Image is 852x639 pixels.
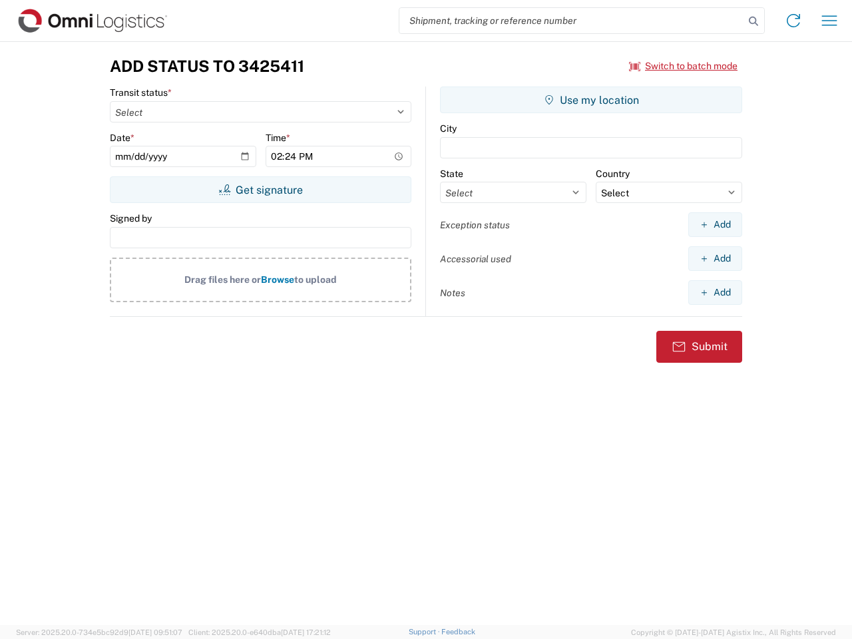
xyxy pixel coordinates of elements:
[688,212,742,237] button: Add
[441,628,475,636] a: Feedback
[128,628,182,636] span: [DATE] 09:51:07
[399,8,744,33] input: Shipment, tracking or reference number
[440,287,465,299] label: Notes
[110,176,411,203] button: Get signature
[440,253,511,265] label: Accessorial used
[688,280,742,305] button: Add
[184,274,261,285] span: Drag files here or
[440,168,463,180] label: State
[110,57,304,76] h3: Add Status to 3425411
[688,246,742,271] button: Add
[261,274,294,285] span: Browse
[409,628,442,636] a: Support
[294,274,337,285] span: to upload
[440,87,742,113] button: Use my location
[656,331,742,363] button: Submit
[631,626,836,638] span: Copyright © [DATE]-[DATE] Agistix Inc., All Rights Reserved
[266,132,290,144] label: Time
[596,168,630,180] label: Country
[110,132,134,144] label: Date
[188,628,331,636] span: Client: 2025.20.0-e640dba
[16,628,182,636] span: Server: 2025.20.0-734e5bc92d9
[629,55,738,77] button: Switch to batch mode
[440,219,510,231] label: Exception status
[281,628,331,636] span: [DATE] 17:21:12
[110,87,172,99] label: Transit status
[440,122,457,134] label: City
[110,212,152,224] label: Signed by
